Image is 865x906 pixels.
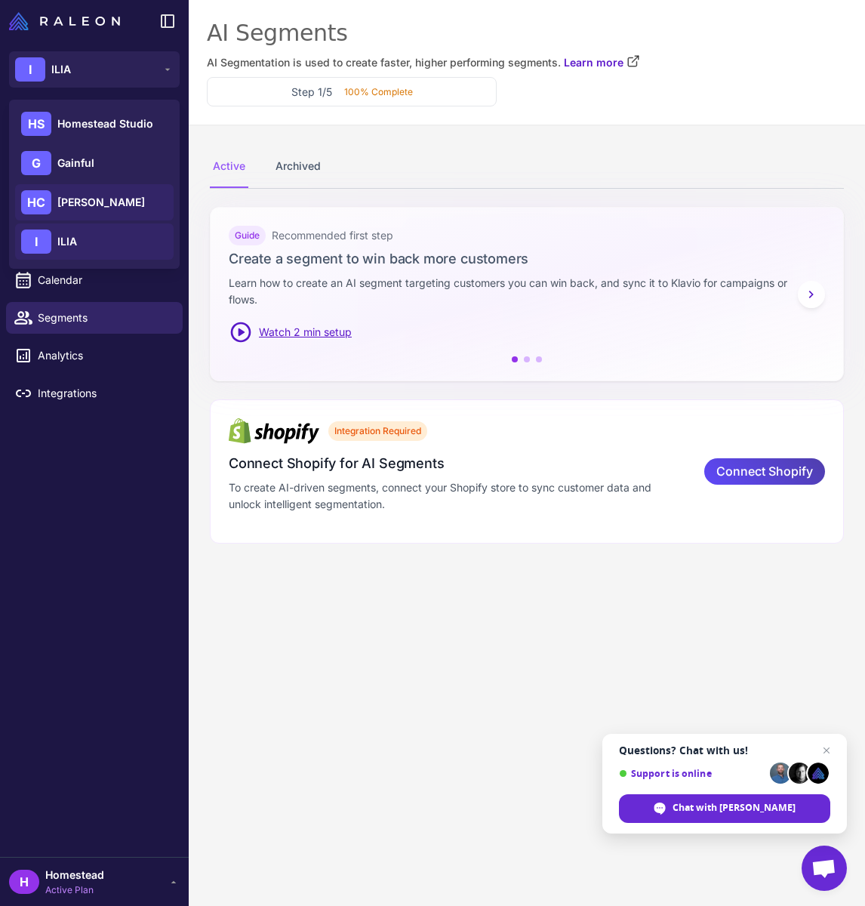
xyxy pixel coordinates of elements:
[57,233,77,250] span: ILIA
[229,248,825,269] h3: Create a segment to win back more customers
[272,227,393,244] span: Recommended first step
[6,302,183,334] a: Segments
[6,340,183,371] a: Analytics
[21,230,51,254] div: I
[6,264,183,296] a: Calendar
[344,85,413,99] p: 100% Complete
[229,418,319,444] img: Shopify
[229,453,686,473] h3: Connect Shopify for AI Segments
[9,12,120,30] img: Raleon Logo
[673,801,796,815] span: Chat with [PERSON_NAME]
[45,883,104,897] span: Active Plan
[9,870,39,894] div: H
[564,54,640,71] a: Learn more
[619,744,830,757] span: Questions? Chat with us!
[38,272,171,288] span: Calendar
[21,190,51,214] div: HC
[207,18,847,48] div: AI Segments
[38,310,171,326] span: Segments
[291,84,332,100] h3: Step 1/5
[38,347,171,364] span: Analytics
[716,458,813,485] span: Connect Shopify
[802,846,847,891] a: Open chat
[45,867,104,883] span: Homestead
[619,768,765,779] span: Support is online
[259,324,352,341] span: Watch 2 min setup
[21,112,51,136] div: HS
[328,421,427,441] div: Integration Required
[38,385,171,402] span: Integrations
[619,794,830,823] span: Chat with [PERSON_NAME]
[21,151,51,175] div: G
[207,54,561,71] span: AI Segmentation is used to create faster, higher performing segments.
[272,146,324,188] div: Archived
[57,155,94,171] span: Gainful
[229,479,686,513] p: To create AI-driven segments, connect your Shopify store to sync customer data and unlock intelli...
[9,51,180,88] button: IILIA
[229,275,808,308] p: Learn how to create an AI segment targeting customers you can win back, and sync it to Klavio for...
[15,57,45,82] div: I
[57,194,145,211] span: [PERSON_NAME]
[210,146,248,188] div: Active
[6,151,183,183] a: Chats
[57,116,153,132] span: Homestead Studio
[6,189,183,220] a: Knowledge
[6,377,183,409] a: Integrations
[51,61,71,78] span: ILIA
[229,226,266,245] div: Guide
[6,226,183,258] a: Campaigns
